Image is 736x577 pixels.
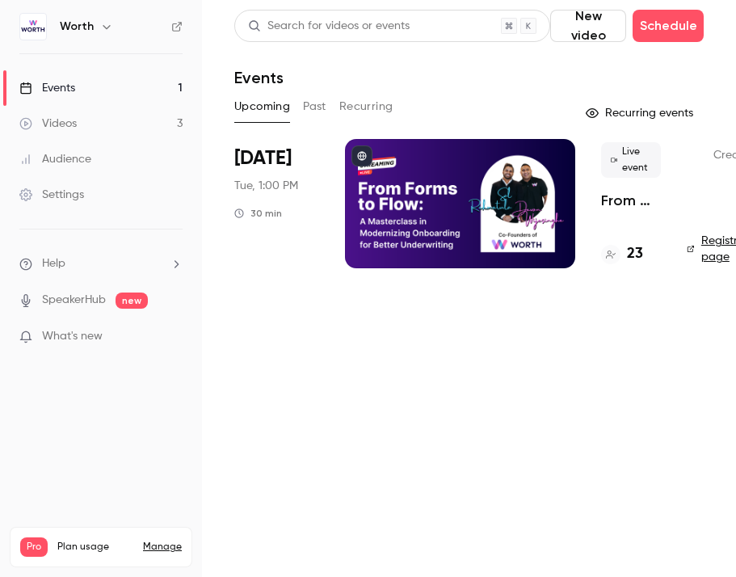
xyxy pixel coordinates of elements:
button: New video [550,10,626,42]
button: Upcoming [234,94,290,120]
h1: Events [234,68,284,87]
a: From Forms to Flow: A Masterclass in Modernizing Onboarding for Better Underwriting [601,191,661,210]
img: Worth [20,14,46,40]
iframe: Noticeable Trigger [163,330,183,344]
button: Recurring events [578,100,704,126]
span: Help [42,255,65,272]
span: What's new [42,328,103,345]
div: Search for videos or events [248,18,410,35]
button: Schedule [633,10,704,42]
a: 23 [601,243,643,265]
div: Sep 23 Tue, 1:00 PM (America/New York) [234,139,319,268]
div: 30 min [234,207,282,220]
h6: Worth [60,19,94,35]
span: Plan usage [57,541,133,554]
span: Tue, 1:00 PM [234,178,298,194]
span: [DATE] [234,145,292,171]
div: Audience [19,151,91,167]
a: SpeakerHub [42,292,106,309]
span: Pro [20,537,48,557]
div: Videos [19,116,77,132]
button: Past [303,94,326,120]
span: Live event [601,142,661,178]
button: Recurring [339,94,393,120]
li: help-dropdown-opener [19,255,183,272]
div: Events [19,80,75,96]
a: Manage [143,541,182,554]
div: Settings [19,187,84,203]
span: new [116,293,148,309]
h4: 23 [627,243,643,265]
